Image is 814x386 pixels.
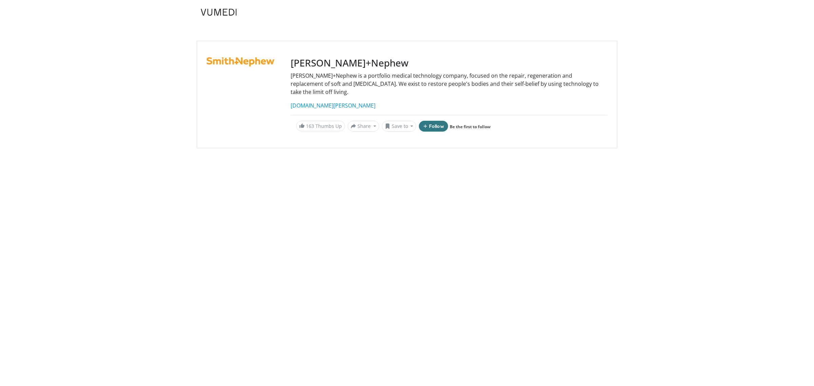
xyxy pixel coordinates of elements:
a: Be the first to follow [450,124,490,130]
button: Follow [419,121,448,132]
a: 163 Thumbs Up [296,121,345,131]
p: [PERSON_NAME]+Nephew is a portfolio medical technology company, focused on the repair, regenerati... [291,72,607,96]
a: [DOMAIN_NAME][PERSON_NAME] [291,102,375,109]
span: 163 [306,123,314,129]
button: Share [348,121,379,132]
h3: [PERSON_NAME]+Nephew [291,57,607,69]
img: VuMedi Logo [201,9,237,16]
button: Save to [382,121,416,132]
